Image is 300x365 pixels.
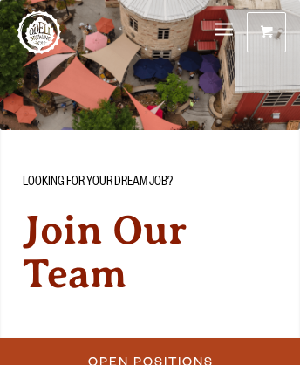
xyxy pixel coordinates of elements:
a: Menu [215,12,233,49]
span: Looking for your dream job? [23,172,173,195]
a: Odell Home [17,10,61,54]
h2: Join Our Team [23,209,277,296]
